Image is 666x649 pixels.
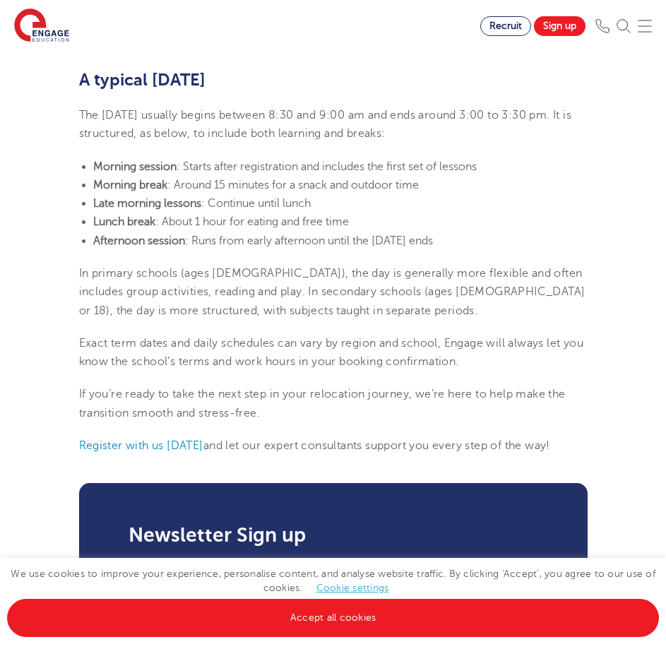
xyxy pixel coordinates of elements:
[129,525,538,545] h3: Newsletter Sign up
[534,16,585,36] a: Sign up
[93,160,177,173] b: Morning session
[93,215,155,228] b: Lunch break
[93,234,185,247] b: Afternoon session
[595,19,609,33] img: Phone
[79,337,584,368] span: Exact term dates and daily schedules can vary by region and school, Engage will always let you kn...
[480,16,531,36] a: Recruit
[638,19,652,33] img: Mobile Menu
[316,583,389,593] a: Cookie settings
[79,388,566,419] span: If you’re ready to take the next step in your relocation journey, we’re here to help make the tra...
[201,197,311,210] span: : Continue until lunch
[7,568,659,623] span: We use cookies to improve your experience, personalise content, and analyse website traffic. By c...
[79,70,206,90] b: A typical [DATE]
[155,215,349,228] span: : About 1 hour for eating and free time
[203,439,550,452] span: and let our expert consultants support you every step of the way!
[93,179,167,191] b: Morning break
[167,179,419,191] span: : Around 15 minutes for a snack and outdoor time
[7,599,659,637] a: Accept all cookies
[79,439,203,452] a: Register with us [DATE]
[185,234,433,247] span: : Runs from early afternoon until the [DATE] ends
[177,160,477,173] span: : Starts after registration and includes the first set of lessons
[489,20,522,31] span: Recruit
[79,267,585,317] span: In primary schools (ages [DEMOGRAPHIC_DATA]), the day is generally more flexible and often includ...
[14,8,69,44] img: Engage Education
[93,197,201,210] b: Late morning lessons
[79,109,572,140] span: The [DATE] usually begins between 8:30 and 9:00 am and ends around 3:00 to 3:30 pm. It is structu...
[617,19,631,33] img: Search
